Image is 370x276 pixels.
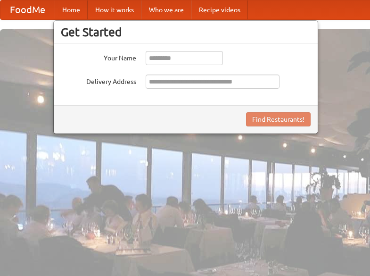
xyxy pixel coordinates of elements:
[88,0,141,19] a: How it works
[0,0,55,19] a: FoodMe
[61,25,311,39] h3: Get Started
[55,0,88,19] a: Home
[61,75,136,86] label: Delivery Address
[61,51,136,63] label: Your Name
[246,112,311,126] button: Find Restaurants!
[141,0,191,19] a: Who we are
[191,0,248,19] a: Recipe videos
